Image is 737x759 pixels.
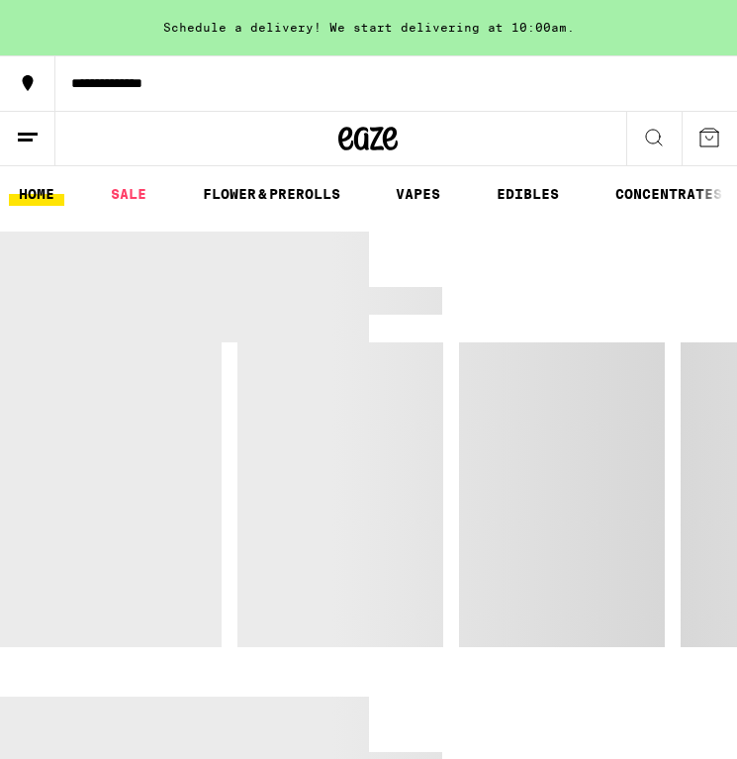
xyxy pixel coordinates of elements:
[193,182,350,206] a: FLOWER & PREROLLS
[386,182,450,206] a: VAPES
[605,182,732,206] a: CONCENTRATES
[101,182,156,206] a: SALE
[9,182,64,206] a: HOME
[487,182,569,206] a: EDIBLES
